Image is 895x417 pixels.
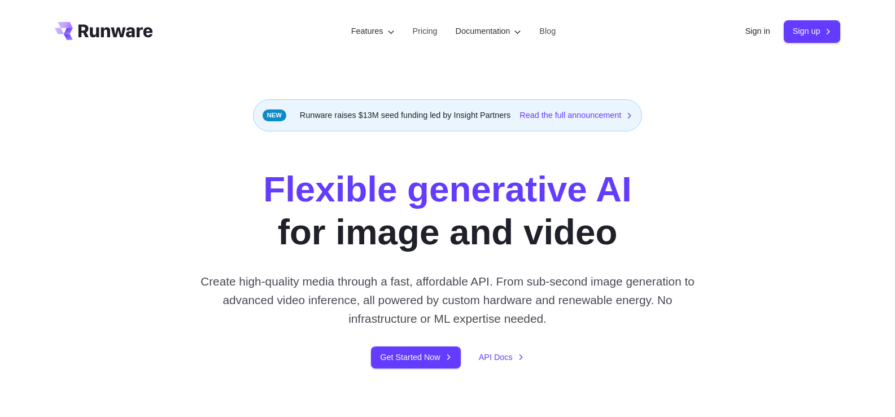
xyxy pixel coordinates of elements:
a: Pricing [413,25,438,38]
h1: for image and video [263,168,631,254]
a: Go to / [55,22,153,40]
a: Blog [539,25,556,38]
label: Documentation [456,25,522,38]
a: Read the full announcement [519,109,632,122]
a: Get Started Now [371,346,460,368]
label: Features [351,25,395,38]
a: Sign in [745,25,770,38]
strong: Flexible generative AI [263,169,631,209]
a: Sign up [784,20,841,42]
p: Create high-quality media through a fast, affordable API. From sub-second image generation to adv... [196,272,699,328]
div: Runware raises $13M seed funding led by Insight Partners [253,99,643,131]
a: API Docs [479,351,524,364]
